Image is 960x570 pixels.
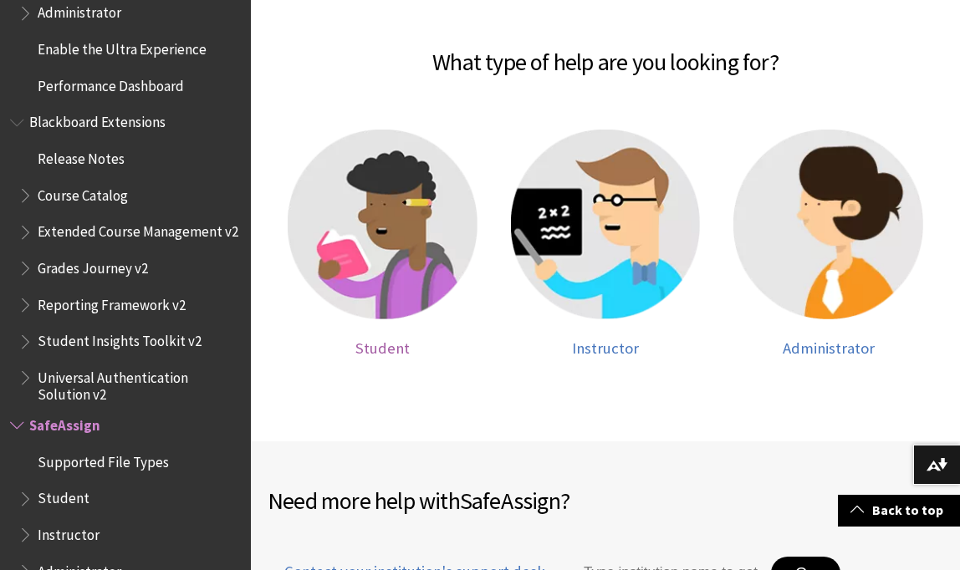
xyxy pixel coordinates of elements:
h2: What type of help are you looking for? [268,24,943,79]
span: Course Catalog [38,181,128,204]
span: Grades Journey v2 [38,254,148,277]
span: Student [38,485,89,507]
span: Administrator [783,338,875,358]
img: Instructor help [511,130,701,319]
span: Student [355,338,410,358]
span: Supported File Types [38,448,169,471]
img: Administrator help [733,130,923,319]
span: Performance Dashboard [38,72,184,94]
span: Enable the Ultra Experience [38,35,207,58]
span: SafeAssign [29,411,100,434]
span: Release Notes [38,145,125,167]
span: Instructor [572,338,639,358]
span: Student Insights Toolkit v2 [38,328,202,350]
img: Student help [288,130,477,319]
span: Blackboard Extensions [29,109,166,131]
h2: Need more help with ? [268,483,943,518]
nav: Book outline for Blackboard Extensions [10,109,241,404]
span: SafeAssign [460,486,560,516]
span: Extended Course Management v2 [38,218,238,241]
a: Administrator help Administrator [733,130,923,358]
a: Back to top [838,495,960,526]
span: Reporting Framework v2 [38,291,186,313]
span: Universal Authentication Solution v2 [38,364,239,403]
a: Student help Student [288,130,477,358]
a: Instructor help Instructor [511,130,701,358]
span: Instructor [38,521,100,543]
